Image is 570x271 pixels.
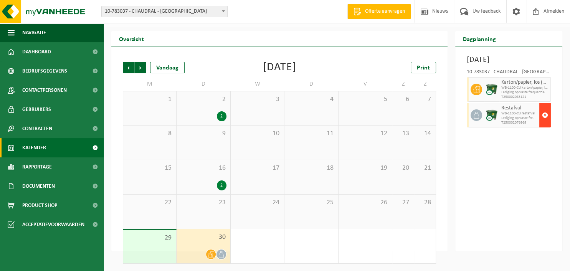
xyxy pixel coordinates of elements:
span: 10-783037 - CHAUDRAL - GENT [101,6,228,17]
span: Product Shop [22,196,57,215]
span: 26 [342,198,388,207]
span: 28 [418,198,432,207]
span: 27 [396,198,410,207]
span: 25 [288,198,334,207]
span: 13 [396,129,410,138]
span: 7 [418,95,432,104]
span: Documenten [22,177,55,196]
div: 10-783037 - CHAUDRAL - [GEOGRAPHIC_DATA] [467,69,551,77]
span: Contracten [22,119,52,138]
a: Offerte aanvragen [347,4,411,19]
span: 30 [180,233,226,241]
span: Acceptatievoorwaarden [22,215,84,234]
div: Vandaag [150,62,185,73]
span: 24 [235,198,280,207]
span: 29 [127,234,172,242]
span: Bedrijfsgegevens [22,61,67,81]
span: Volgende [135,62,146,73]
span: 3 [235,95,280,104]
span: Offerte aanvragen [363,8,407,15]
span: 14 [418,129,432,138]
span: 6 [396,95,410,104]
span: T250002083121 [501,95,549,99]
span: Print [417,65,430,71]
span: 18 [288,164,334,172]
span: Dashboard [22,42,51,61]
span: 11 [288,129,334,138]
span: Kalender [22,138,46,157]
span: WB-1100-CU restafval [501,111,537,116]
span: 4 [288,95,334,104]
span: T250002076969 [501,121,537,125]
img: WB-1100-CU [486,84,497,95]
span: 15 [127,164,172,172]
span: 19 [342,164,388,172]
span: 9 [180,129,226,138]
td: Z [392,77,414,91]
td: W [231,77,284,91]
span: 1 [127,95,172,104]
td: D [284,77,338,91]
td: D [177,77,230,91]
div: 2 [217,180,226,190]
span: 20 [396,164,410,172]
td: Z [414,77,436,91]
span: 2 [180,95,226,104]
img: WB-1100-CU [486,109,497,121]
span: 16 [180,164,226,172]
span: 22 [127,198,172,207]
span: Lediging op vaste frequentie [501,90,549,95]
span: 21 [418,164,432,172]
a: Print [411,62,436,73]
span: Karton/papier, los (bedrijven) [501,79,549,86]
span: 8 [127,129,172,138]
span: 10-783037 - CHAUDRAL - GENT [102,6,227,17]
span: Restafval [501,105,537,111]
span: 12 [342,129,388,138]
td: V [339,77,392,91]
span: Rapportage [22,157,52,177]
span: Contactpersonen [22,81,67,100]
span: Navigatie [22,23,46,42]
span: WB-1100-CU karton/papier, los (bedrijven) [501,86,549,90]
td: M [123,77,177,91]
span: 23 [180,198,226,207]
h3: [DATE] [467,54,551,66]
h2: Dagplanning [455,31,504,46]
span: 5 [342,95,388,104]
span: Vorige [123,62,134,73]
span: 10 [235,129,280,138]
span: 17 [235,164,280,172]
div: 2 [217,111,226,121]
h2: Overzicht [111,31,152,46]
span: Gebruikers [22,100,51,119]
div: [DATE] [263,62,296,73]
span: Lediging op vaste frequentie [501,116,537,121]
